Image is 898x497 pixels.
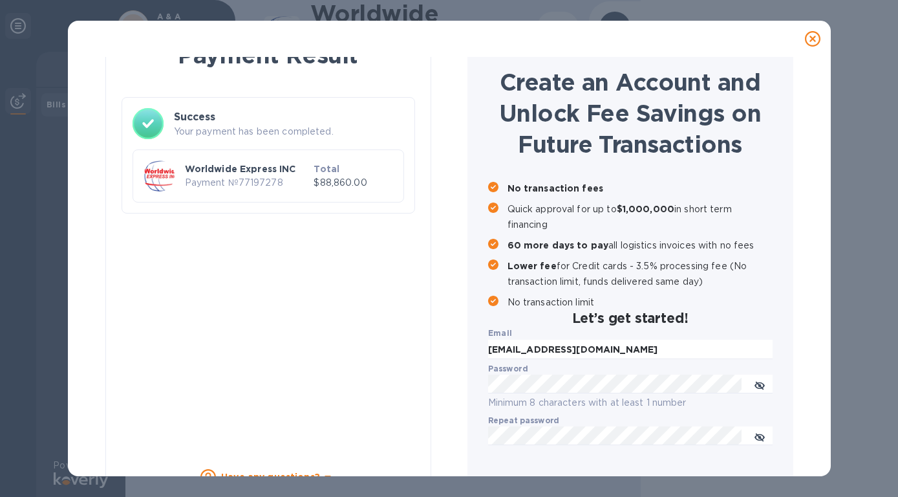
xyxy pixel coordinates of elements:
[185,162,309,175] p: Worldwide Express INC
[185,176,309,190] p: Payment № 77197278
[508,201,773,232] p: Quick approval for up to in short term financing
[174,125,404,138] p: Your payment has been completed.
[488,340,773,359] input: Enter email address
[221,472,320,482] b: Have any questions?
[488,417,559,425] label: Repeat password
[747,371,773,397] button: toggle password visibility
[747,423,773,449] button: toggle password visibility
[508,261,557,271] b: Lower fee
[508,183,604,193] b: No transaction fees
[488,67,773,160] h1: Create an Account and Unlock Fee Savings on Future Transactions
[488,365,528,373] label: Password
[314,176,392,190] p: $88,860.00
[508,237,773,253] p: all logistics invoices with no fees
[508,240,609,250] b: 60 more days to pay
[617,204,674,214] b: $1,000,000
[508,294,773,310] p: No transaction limit
[508,258,773,289] p: for Credit cards - 3.5% processing fee (No transaction limit, funds delivered same day)
[488,310,773,326] h2: Let’s get started!
[488,328,513,338] b: Email
[174,109,404,125] h3: Success
[314,164,339,174] b: Total
[488,395,773,410] p: Minimum 8 characters with at least 1 number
